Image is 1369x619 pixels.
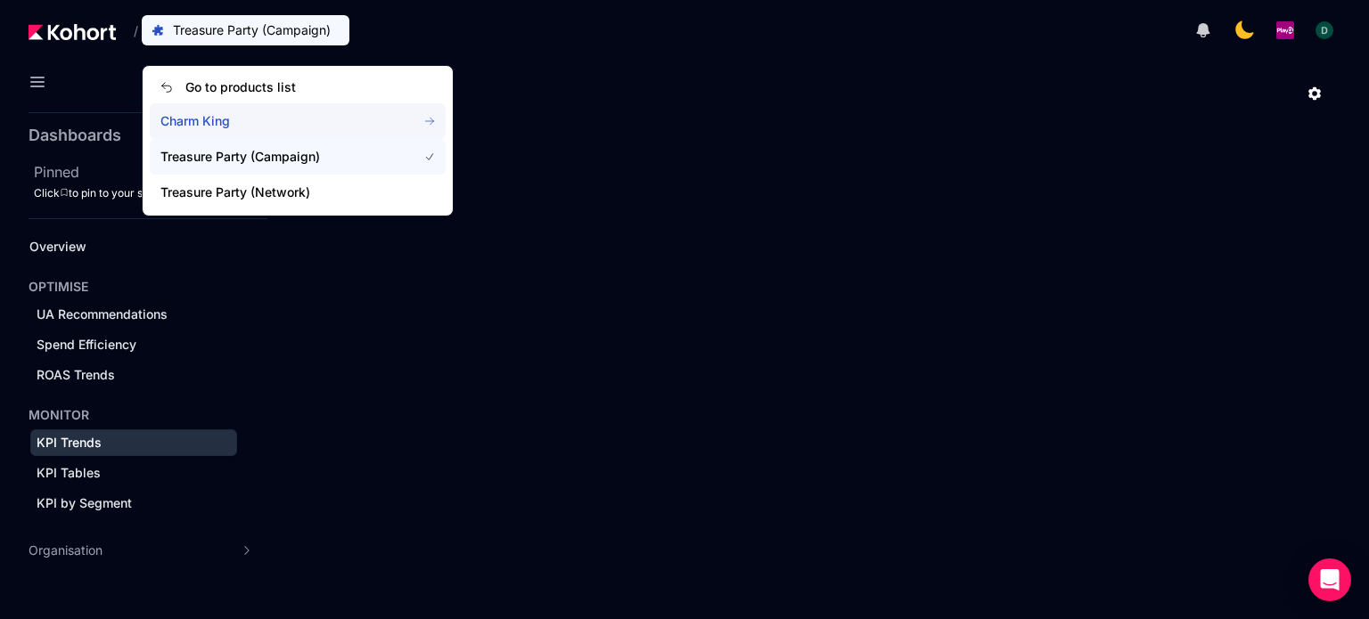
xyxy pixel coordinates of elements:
a: KPI Trends [30,429,237,456]
a: Go to products list [150,71,446,103]
a: KPI by Segment [30,490,237,517]
span: ROAS Trends [37,367,115,382]
span: / [119,21,138,40]
div: Open Intercom Messenger [1308,558,1351,601]
img: logo_PlayQ_20230721100321046856.png [1276,21,1294,39]
h4: OPTIMISE [29,278,88,296]
span: Spend Efficiency [37,337,136,352]
a: ROAS Trends [30,362,237,388]
a: Spend Efficiency [30,331,237,358]
span: KPI Trends [37,435,102,450]
span: KPI Tables [37,465,101,480]
img: Kohort logo [29,24,116,40]
a: Treasure Party (Campaign) [150,139,446,175]
span: Organisation [29,542,102,559]
h4: MONITOR [29,406,89,424]
span: UA Recommendations [37,306,168,322]
div: Click to pin to your sidebar. [34,186,267,200]
span: Go to products list [185,78,296,96]
a: KPI Tables [30,460,237,486]
span: Treasure Party (Network) [160,183,396,201]
a: Charm King [150,103,446,139]
a: Treasure Party (Network) [150,175,446,210]
span: Charm King [160,112,396,130]
a: Overview [23,233,237,260]
span: KPI by Segment [37,495,132,510]
h2: Dashboards [29,127,121,143]
a: UA Recommendations [30,301,237,328]
span: Treasure Party (Campaign) [173,21,331,39]
h2: Pinned [34,161,267,183]
span: Overview [29,239,86,254]
span: Treasure Party (Campaign) [160,148,396,166]
button: Treasure Party (Campaign) [142,15,349,45]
